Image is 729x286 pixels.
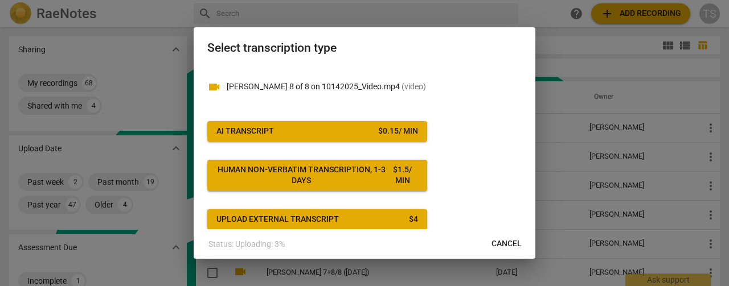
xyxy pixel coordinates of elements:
button: Upload external transcript$4 [207,209,427,230]
div: $ 0.15 / min [378,126,418,137]
button: Cancel [482,234,531,254]
button: Human non-verbatim transcription, 1-3 days$1.5/ min [207,160,427,191]
p: Status: Uploading: 3% [208,238,285,250]
span: videocam [207,80,221,94]
div: AI Transcript [216,126,274,137]
div: $ 1.5 / min [387,164,419,186]
div: Upload external transcript [216,214,339,225]
button: AI Transcript$0.15/ min [207,121,427,142]
span: ( video ) [402,82,426,91]
div: Human non-verbatim transcription, 1-3 days [216,164,387,186]
div: $ 4 [409,214,418,225]
p: Leif 8 of 8 on 10142025_Video.mp4(video) [227,81,522,93]
span: Cancel [492,238,522,250]
h2: Select transcription type [207,41,522,55]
